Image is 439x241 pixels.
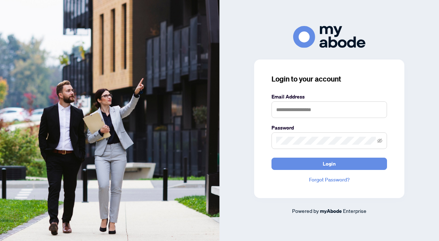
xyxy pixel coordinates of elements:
img: ma-logo [293,26,365,48]
label: Email Address [271,93,387,101]
span: eye-invisible [377,138,382,143]
a: myAbode [320,207,342,215]
span: Powered by [292,207,319,214]
a: Forgot Password? [271,176,387,184]
label: Password [271,124,387,132]
h3: Login to your account [271,74,387,84]
span: Login [323,158,336,170]
button: Login [271,158,387,170]
span: Enterprise [343,207,366,214]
